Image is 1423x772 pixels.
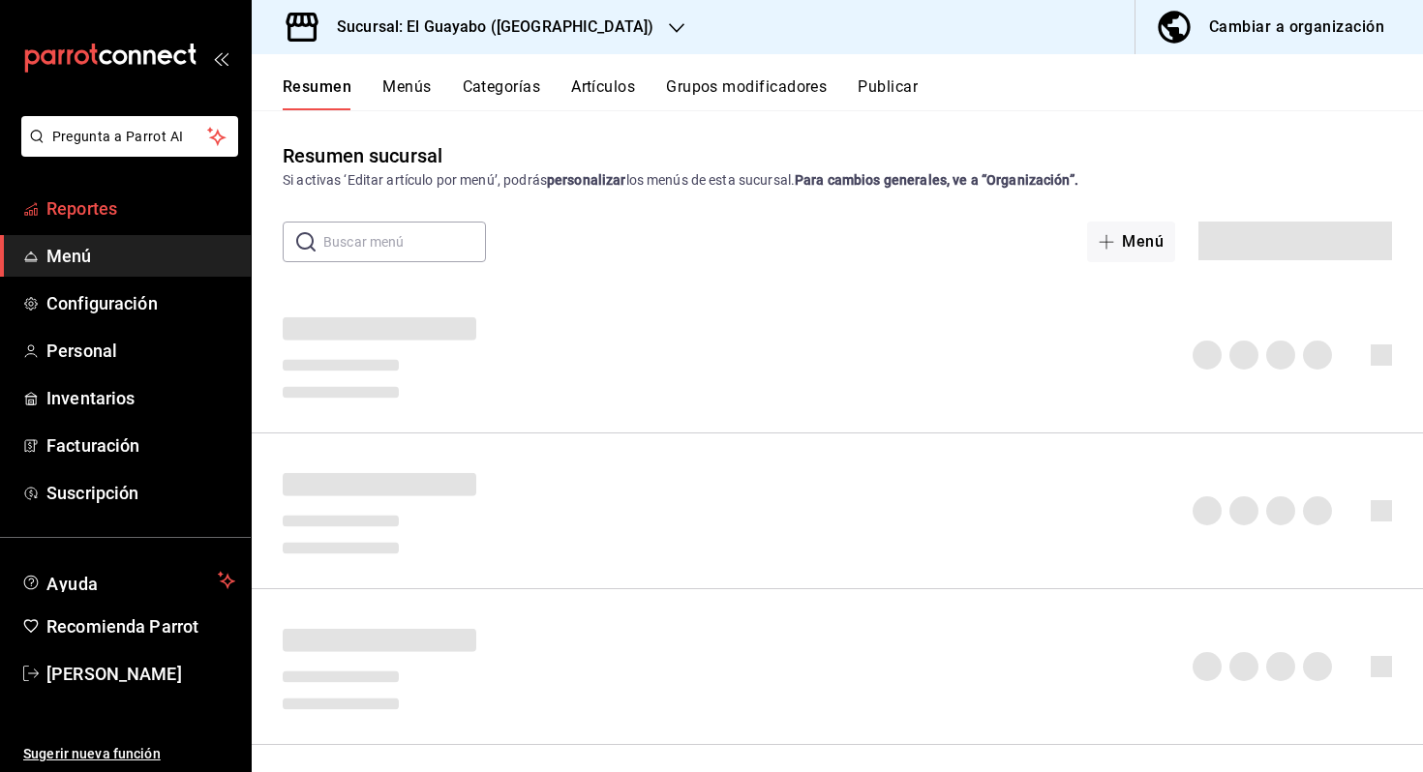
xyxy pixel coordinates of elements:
span: Suscripción [46,480,235,506]
div: navigation tabs [283,77,1423,110]
button: Publicar [858,77,918,110]
button: open_drawer_menu [213,50,228,66]
button: Grupos modificadores [666,77,827,110]
span: Reportes [46,195,235,222]
button: Resumen [283,77,351,110]
div: Si activas ‘Editar artículo por menú’, podrás los menús de esta sucursal. [283,170,1392,191]
input: Buscar menú [323,223,486,261]
button: Menús [382,77,431,110]
span: Inventarios [46,385,235,411]
span: Menú [46,243,235,269]
button: Pregunta a Parrot AI [21,116,238,157]
span: Personal [46,338,235,364]
span: Facturación [46,432,235,459]
a: Pregunta a Parrot AI [14,140,238,161]
button: Menú [1087,222,1175,262]
button: Categorías [463,77,541,110]
span: Ayuda [46,569,210,592]
strong: personalizar [547,172,626,188]
h3: Sucursal: El Guayabo ([GEOGRAPHIC_DATA]) [321,15,653,39]
strong: Para cambios generales, ve a “Organización”. [795,172,1078,188]
span: Configuración [46,290,235,316]
div: Cambiar a organización [1209,14,1384,41]
span: Pregunta a Parrot AI [52,127,208,147]
span: Recomienda Parrot [46,613,235,639]
span: [PERSON_NAME] [46,661,235,687]
button: Artículos [571,77,635,110]
div: Resumen sucursal [283,141,442,170]
span: Sugerir nueva función [23,744,235,764]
